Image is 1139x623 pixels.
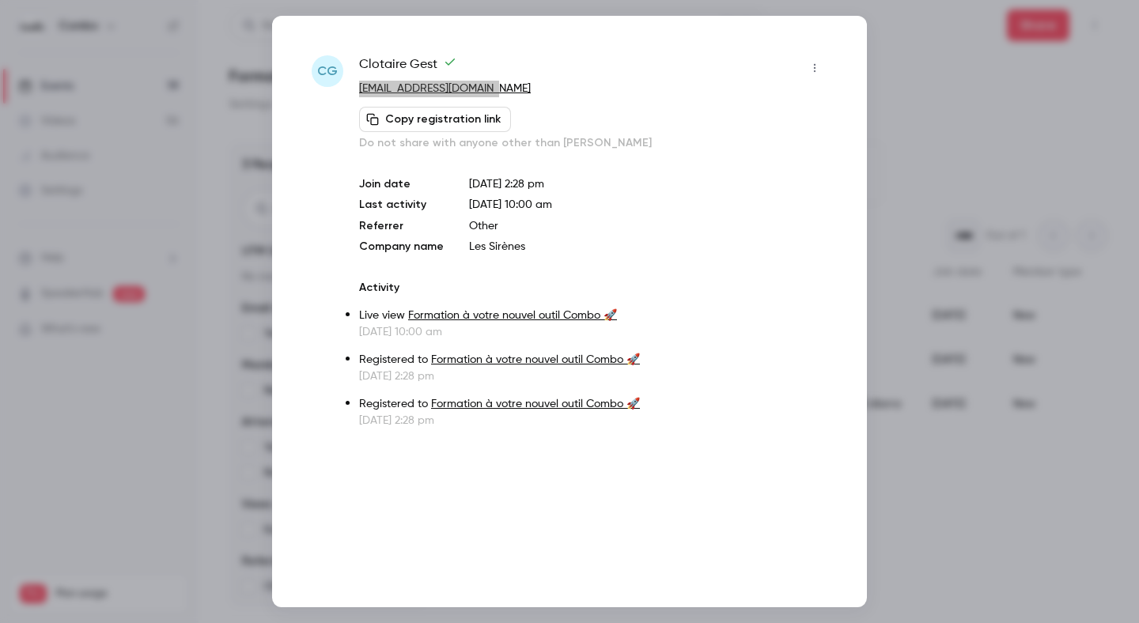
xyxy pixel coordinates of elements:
p: Do not share with anyone other than [PERSON_NAME] [359,135,827,151]
a: Formation à votre nouvel outil Combo 🚀 [431,398,640,410]
p: Registered to [359,352,827,368]
p: [DATE] 2:28 pm [359,368,827,384]
a: Formation à votre nouvel outil Combo 🚀 [431,354,640,365]
p: Les Sirènes [469,239,827,255]
p: [DATE] 10:00 am [359,324,827,340]
a: [EMAIL_ADDRESS][DOMAIN_NAME] [359,83,531,94]
p: Join date [359,176,444,192]
p: Live view [359,308,827,324]
span: [DATE] 10:00 am [469,199,552,210]
p: Company name [359,239,444,255]
p: [DATE] 2:28 pm [359,413,827,429]
span: CG [317,62,338,81]
p: Last activity [359,197,444,213]
button: Copy registration link [359,107,511,132]
span: Clotaire Gest [359,55,456,81]
p: Activity [359,280,827,296]
p: Registered to [359,396,827,413]
p: [DATE] 2:28 pm [469,176,827,192]
p: Other [469,218,827,234]
a: Formation à votre nouvel outil Combo 🚀 [408,310,617,321]
p: Referrer [359,218,444,234]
